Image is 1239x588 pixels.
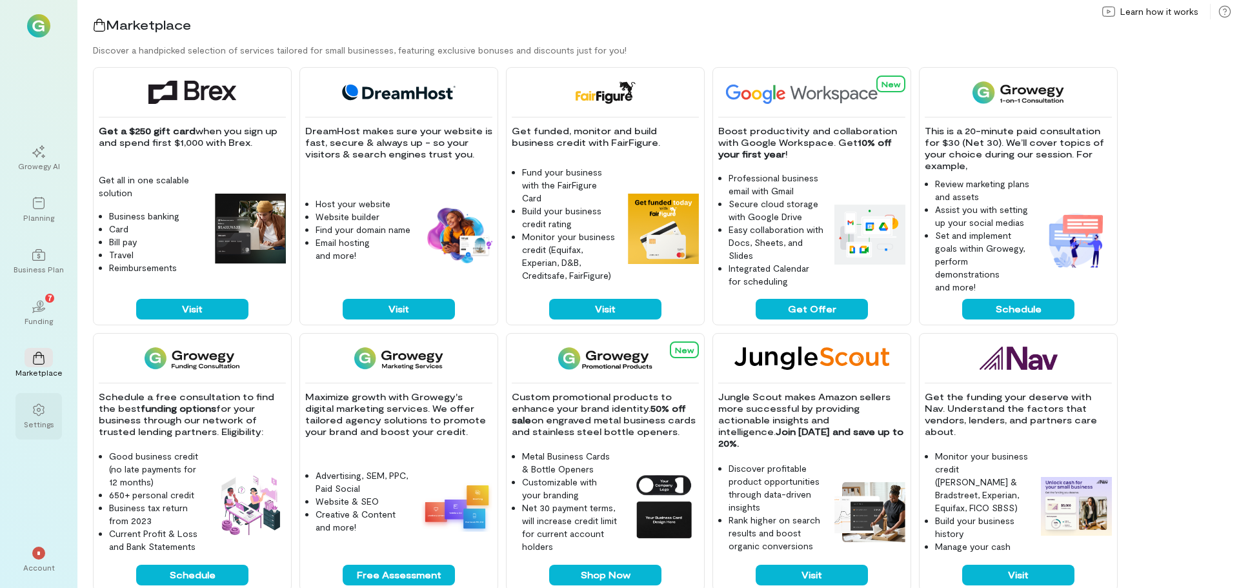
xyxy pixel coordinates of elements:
li: Secure cloud storage with Google Drive [729,198,824,223]
p: Boost productivity and collaboration with Google Workspace. Get ! [718,125,905,160]
li: Travel [109,248,205,261]
div: Marketplace [15,367,63,378]
li: Advertising, SEM, PPC, Paid Social [316,469,411,495]
a: Funding [15,290,62,336]
span: New [881,79,900,88]
span: Learn how it works [1120,5,1198,18]
img: FairFigure feature [628,194,699,265]
img: Jungle Scout feature [834,482,905,542]
li: Monitor your business credit ([PERSON_NAME] & Bradstreet, Experian, Equifax, FICO SBSS) [935,450,1031,514]
strong: 50% off sale [512,403,689,425]
li: Assist you with setting up your social medias [935,203,1031,229]
img: Google Workspace [718,81,908,104]
p: Jungle Scout makes Amazon sellers more successful by providing actionable insights and intelligence. [718,391,905,449]
span: Marketplace [106,17,191,32]
button: Visit [343,299,455,319]
div: Business Plan [14,264,64,274]
strong: funding options [141,403,216,414]
a: Growegy AI [15,135,62,181]
div: *Account [15,536,62,583]
li: Business banking [109,210,205,223]
button: Visit [756,565,868,585]
p: Maximize growth with Growegy's digital marketing services. We offer tailored agency solutions to ... [305,391,492,438]
li: Bill pay [109,236,205,248]
div: Discover a handpicked selection of services tailored for small businesses, featuring exclusive bo... [93,44,1239,57]
p: Get funded, monitor and build business credit with FairFigure. [512,125,699,148]
li: Website builder [316,210,411,223]
a: Planning [15,187,62,233]
li: Manage your cash [935,540,1031,553]
li: Current Profit & Loss and Bank Statements [109,527,205,553]
button: Get Offer [756,299,868,319]
li: Email hosting and more! [316,236,411,262]
div: Account [23,562,55,573]
p: when you sign up and spend first $1,000 with Brex. [99,125,286,148]
p: DreamHost makes sure your website is fast, secure & always up - so your visitors & search engines... [305,125,492,160]
a: Marketplace [15,341,62,388]
p: This is a 20-minute paid consultation for $30 (Net 30). We’ll cover topics of your choice during ... [925,125,1112,172]
li: Website & SEO [316,495,411,508]
img: DreamHost [337,81,460,104]
img: Funding Consultation [145,347,239,370]
li: Easy collaboration with Docs, Sheets, and Slides [729,223,824,262]
li: Metal Business Cards & Bottle Openers [522,450,618,476]
img: Growegy - Marketing Services feature [421,481,492,532]
li: Rank higher on search results and boost organic conversions [729,514,824,553]
strong: Get a $250 gift card [99,125,196,136]
strong: Join [DATE] and save up to 20%. [718,426,906,449]
button: Visit [549,299,661,319]
li: Good business credit (no late payments for 12 months) [109,450,205,489]
a: Settings [15,393,62,440]
img: DreamHost feature [421,205,492,265]
img: Growegy Promo Products [558,347,653,370]
li: Discover profitable product opportunities through data-driven insights [729,462,824,514]
li: 650+ personal credit [109,489,205,502]
li: Build your business history [935,514,1031,540]
li: Net 30 payment terms, will increase credit limit for current account holders [522,502,618,553]
li: Review marketing plans and assets [935,177,1031,203]
p: Get all in one scalable solution [99,174,205,199]
img: Funding Consultation feature [215,471,286,542]
strong: 10% off your first year [718,137,894,159]
div: Settings [24,419,54,429]
img: Brex [148,81,236,104]
li: Card [109,223,205,236]
li: Find your domain name [316,223,411,236]
div: Growegy AI [18,161,60,171]
li: Build your business credit rating [522,205,618,230]
li: Customizable with your branding [522,476,618,502]
li: Fund your business with the FairFigure Card [522,166,618,205]
li: Professional business email with Gmail [729,172,824,198]
button: Shop Now [549,565,661,585]
div: Planning [23,212,54,223]
img: Jungle Scout [734,347,889,370]
img: Growegy - Marketing Services [354,347,444,370]
div: Funding [25,316,53,326]
img: FairFigure [574,81,636,104]
span: New [675,345,694,354]
li: Creative & Content and more! [316,508,411,534]
button: Free Assessment [343,565,455,585]
li: Reimbursements [109,261,205,274]
img: Nav feature [1041,477,1112,536]
img: Nav [980,347,1058,370]
li: Monitor your business credit (Equifax, Experian, D&B, Creditsafe, FairFigure) [522,230,618,282]
li: Integrated Calendar for scheduling [729,262,824,288]
p: Custom promotional products to enhance your brand identity. on engraved metal business cards and ... [512,391,699,438]
li: Host your website [316,198,411,210]
p: Schedule a free consultation to find the best for your business through our network of trusted le... [99,391,286,438]
li: Set and implement goals within Growegy, perform demonstrations and more! [935,229,1031,294]
span: 7 [48,292,52,303]
button: Schedule [962,299,1074,319]
img: Brex feature [215,194,286,265]
img: Growegy Promo Products feature [628,471,699,542]
button: Schedule [136,565,248,585]
a: Business Plan [15,238,62,285]
img: 1-on-1 Consultation feature [1041,205,1112,276]
img: Google Workspace feature [834,205,905,264]
button: Visit [962,565,1074,585]
p: Get the funding your deserve with Nav. Understand the factors that vendors, lenders, and partners... [925,391,1112,438]
button: Visit [136,299,248,319]
img: 1-on-1 Consultation [972,81,1063,104]
li: Business tax return from 2023 [109,502,205,527]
